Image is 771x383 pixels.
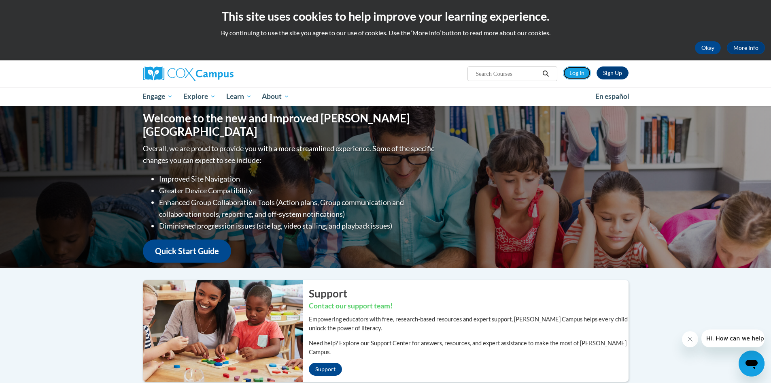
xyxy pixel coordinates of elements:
h2: This site uses cookies to help improve your learning experience. [6,8,765,24]
a: Log In [563,66,591,79]
a: Quick Start Guide [143,240,231,263]
button: Search [539,69,552,79]
a: Register [597,66,629,79]
li: Enhanced Group Collaboration Tools (Action plans, Group communication and collaboration tools, re... [159,197,436,220]
span: En español [595,92,629,101]
button: Okay [695,41,721,54]
span: Explore [183,92,216,101]
iframe: Button to launch messaging window [739,351,765,377]
a: More Info [727,41,765,54]
a: En español [590,88,635,105]
span: Hi. How can we help? [5,6,66,12]
h3: Contact our support team! [309,301,629,311]
li: Improved Site Navigation [159,173,436,185]
a: About [257,87,295,106]
li: Greater Device Compatibility [159,185,436,197]
input: Search Courses [475,69,539,79]
a: Learn [221,87,257,106]
img: Cox Campus [143,66,234,81]
p: Empowering educators with free, research-based resources and expert support, [PERSON_NAME] Campus... [309,315,629,333]
p: By continuing to use the site you agree to our use of cookies. Use the ‘More info’ button to read... [6,28,765,37]
iframe: Close message [682,331,698,347]
img: ... [137,280,303,381]
a: Cox Campus [143,66,297,81]
h1: Welcome to the new and improved [PERSON_NAME][GEOGRAPHIC_DATA] [143,111,436,139]
h2: Support [309,286,629,301]
p: Overall, we are proud to provide you with a more streamlined experience. Some of the specific cha... [143,143,436,166]
span: Learn [226,92,252,101]
a: Support [309,363,342,376]
span: Engage [142,92,173,101]
iframe: Message from company [701,330,765,347]
span: About [262,92,289,101]
a: Engage [138,87,178,106]
li: Diminished progression issues (site lag, video stalling, and playback issues) [159,220,436,232]
div: Main menu [131,87,641,106]
p: Need help? Explore our Support Center for answers, resources, and expert assistance to make the m... [309,339,629,357]
a: Explore [178,87,221,106]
